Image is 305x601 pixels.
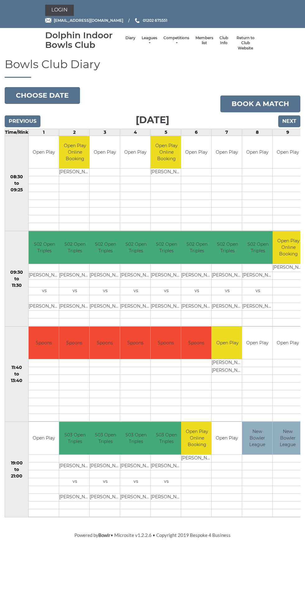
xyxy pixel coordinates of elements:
[212,287,243,295] td: vs
[273,231,304,264] td: Open Play Online Booking
[5,58,300,78] h1: Bowls Club Diary
[5,422,29,517] td: 19:00 to 21:00
[120,327,150,359] td: Spoons
[90,422,121,454] td: S03 Open Triples
[219,35,228,46] a: Club Info
[181,303,213,310] td: [PERSON_NAME]
[242,231,274,264] td: S02 Open Triples
[212,327,243,359] td: Open Play
[151,136,182,169] td: Open Play Online Booking
[181,136,211,169] td: Open Play
[212,359,243,367] td: [PERSON_NAME]
[151,303,182,310] td: [PERSON_NAME]
[90,462,121,470] td: [PERSON_NAME]
[59,231,91,264] td: S02 Open Triples
[212,303,243,310] td: [PERSON_NAME]
[90,272,121,279] td: [PERSON_NAME]
[45,18,51,23] img: Email
[59,327,89,359] td: Spoons
[273,264,304,272] td: [PERSON_NAME]
[273,136,303,169] td: Open Play
[151,231,182,264] td: S02 Open Triples
[90,493,121,501] td: [PERSON_NAME]
[5,326,29,422] td: 11:40 to 13:40
[212,272,243,279] td: [PERSON_NAME]
[242,303,274,310] td: [PERSON_NAME]
[5,136,29,231] td: 08:30 to 09:25
[59,129,90,136] td: 2
[29,287,60,295] td: vs
[90,231,121,264] td: S02 Open Triples
[181,231,213,264] td: S02 Open Triples
[220,96,300,112] a: Book a match
[181,129,212,136] td: 6
[120,493,152,501] td: [PERSON_NAME]
[120,287,152,295] td: vs
[181,422,213,454] td: Open Play Online Booking
[74,532,231,538] span: Powered by • Microsite v1.2.2.6 • Copyright 2019 Bespoke 4 Business
[120,462,152,470] td: [PERSON_NAME]
[273,327,303,359] td: Open Play
[212,367,243,375] td: [PERSON_NAME]
[151,493,182,501] td: [PERSON_NAME]
[45,5,74,16] a: Login
[59,462,91,470] td: [PERSON_NAME]
[90,327,120,359] td: Spoons
[29,303,60,310] td: [PERSON_NAME]
[59,287,91,295] td: vs
[151,287,182,295] td: vs
[90,136,120,169] td: Open Play
[90,303,121,310] td: [PERSON_NAME]
[134,17,167,23] a: Phone us 01202 675551
[59,136,91,169] td: Open Play Online Booking
[195,35,213,46] a: Members list
[29,327,59,359] td: Spoons
[98,532,110,538] a: Bowlr
[151,462,182,470] td: [PERSON_NAME]
[181,287,213,295] td: vs
[143,18,167,23] span: 01202 675551
[212,129,242,136] td: 7
[120,231,152,264] td: S02 Open Triples
[45,30,122,50] div: Dolphin Indoor Bowls Club
[163,35,189,46] a: Competitions
[212,422,242,454] td: Open Play
[242,422,272,454] td: New Bowler League
[29,272,60,279] td: [PERSON_NAME]
[242,272,274,279] td: [PERSON_NAME]
[29,129,59,136] td: 1
[120,303,152,310] td: [PERSON_NAME]
[212,136,242,169] td: Open Play
[151,129,181,136] td: 5
[234,35,257,51] a: Return to Club Website
[278,115,300,127] input: Next
[90,287,121,295] td: vs
[151,272,182,279] td: [PERSON_NAME]
[120,422,152,454] td: S03 Open Triples
[125,35,135,41] a: Diary
[90,129,120,136] td: 3
[120,136,150,169] td: Open Play
[242,327,272,359] td: Open Play
[151,169,182,176] td: [PERSON_NAME]
[59,272,91,279] td: [PERSON_NAME]
[29,422,59,454] td: Open Play
[181,454,213,462] td: [PERSON_NAME]
[273,129,303,136] td: 9
[5,87,80,104] button: Choose date
[59,493,91,501] td: [PERSON_NAME]
[29,231,60,264] td: S02 Open Triples
[59,422,91,454] td: S03 Open Triples
[212,231,243,264] td: S02 Open Triples
[151,422,182,454] td: S03 Open Triples
[120,272,152,279] td: [PERSON_NAME]
[59,478,91,486] td: vs
[45,17,123,23] a: Email [EMAIL_ADDRESS][DOMAIN_NAME]
[181,327,211,359] td: Spoons
[151,478,182,486] td: vs
[273,422,303,454] td: New Bowler League
[29,136,59,169] td: Open Play
[120,478,152,486] td: vs
[142,35,157,46] a: Leagues
[59,303,91,310] td: [PERSON_NAME]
